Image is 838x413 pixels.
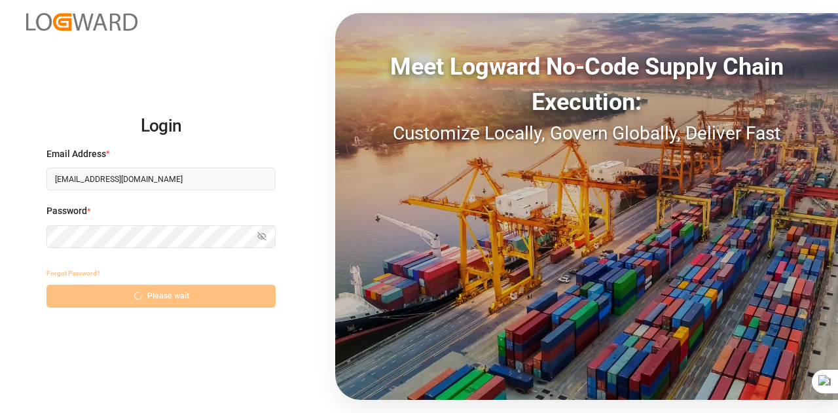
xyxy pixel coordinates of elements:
[335,120,838,147] div: Customize Locally, Govern Globally, Deliver Fast
[26,13,137,31] img: Logward_new_orange.png
[46,168,276,190] input: Enter your email
[335,49,838,120] div: Meet Logward No-Code Supply Chain Execution:
[46,147,106,161] span: Email Address
[46,204,87,218] span: Password
[46,105,276,147] h2: Login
